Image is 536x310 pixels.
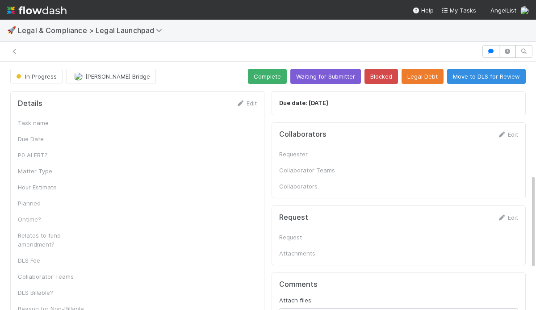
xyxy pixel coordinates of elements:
[18,215,85,224] div: Ontime?
[279,182,346,191] div: Collaborators
[18,151,85,159] div: P0 ALERT?
[279,296,313,305] label: Attach files:
[279,130,327,139] h5: Collaborators
[18,288,85,297] div: DLS Billable?
[497,214,518,221] a: Edit
[447,69,526,84] button: Move to DLS for Review
[18,99,42,108] h5: Details
[279,233,346,242] div: Request
[18,167,85,176] div: Matter Type
[279,249,346,258] div: Attachments
[412,6,434,15] div: Help
[364,69,398,84] button: Blocked
[248,69,287,84] button: Complete
[18,231,85,249] div: Relates to fund amendment?
[279,150,346,159] div: Requester
[14,73,57,80] span: In Progress
[490,7,516,14] span: AngelList
[7,3,67,18] img: logo-inverted-e16ddd16eac7371096b0.svg
[441,7,476,14] span: My Tasks
[497,131,518,138] a: Edit
[18,134,85,143] div: Due Date
[236,100,257,107] a: Edit
[279,99,328,106] strong: Due date: [DATE]
[18,256,85,265] div: DLS Fee
[279,213,308,222] h5: Request
[279,280,518,289] h5: Comments
[290,69,361,84] button: Waiting for Submitter
[520,6,529,15] img: avatar_c584de82-e924-47af-9431-5c284c40472a.png
[279,166,346,175] div: Collaborator Teams
[18,272,85,281] div: Collaborator Teams
[18,26,167,35] span: Legal & Compliance > Legal Launchpad
[18,199,85,208] div: Planned
[18,183,85,192] div: Hour Estimate
[18,118,85,127] div: Task name
[7,26,16,34] span: 🚀
[10,69,63,84] button: In Progress
[402,69,444,84] button: Legal Debt
[441,6,476,15] a: My Tasks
